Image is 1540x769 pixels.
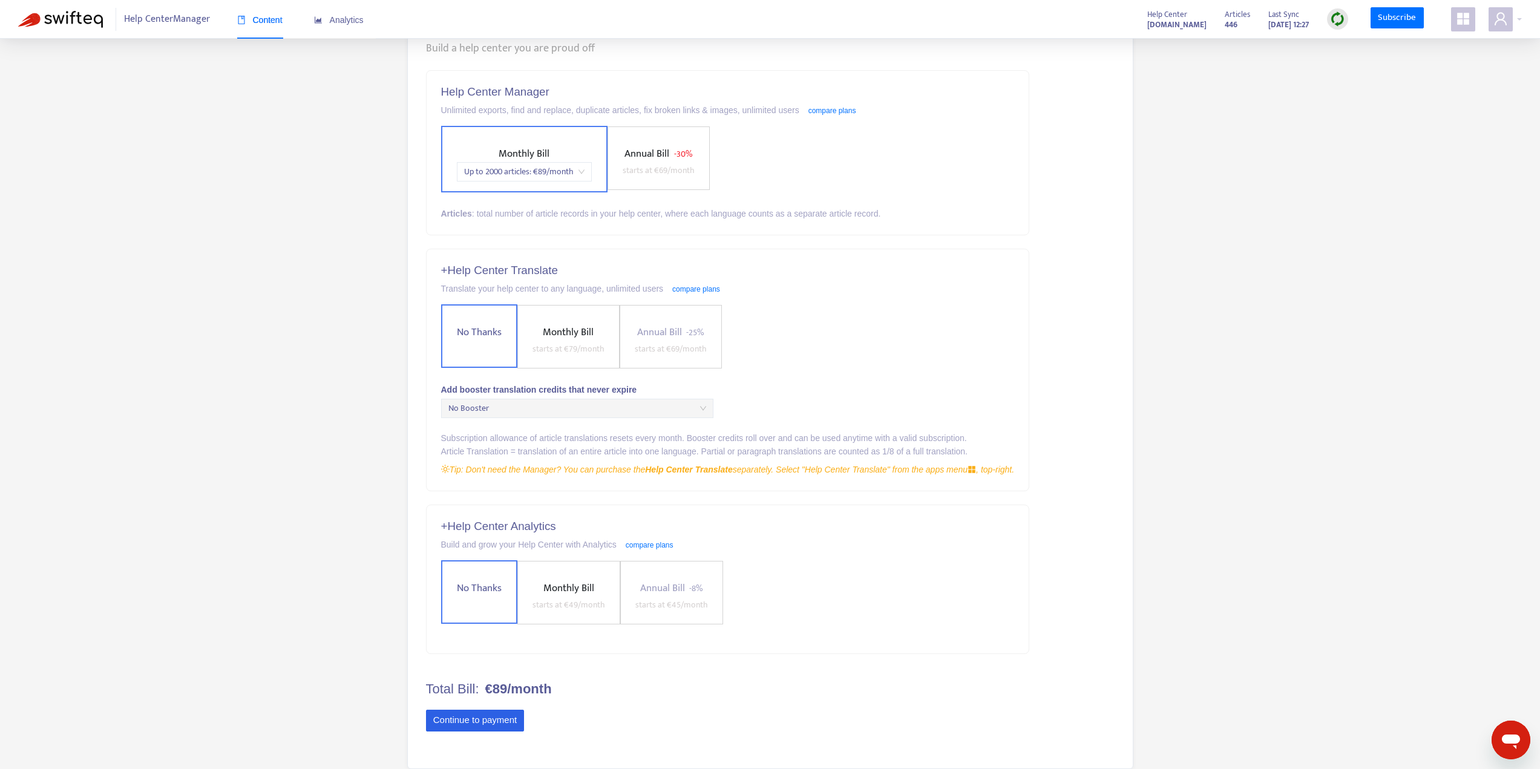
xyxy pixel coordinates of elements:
[635,598,708,612] span: starts at € 45 /month
[464,163,585,181] span: Up to 2000 articles : € 89 /month
[441,85,1015,99] h5: Help Center Manager
[441,463,1015,476] div: Tip: Don't need the Manager? You can purchase the separately. Select "Help Center Translate" from...
[1225,18,1237,31] strong: 446
[1268,18,1309,31] strong: [DATE] 12:27
[626,541,673,549] a: compare plans
[441,445,1015,458] div: Article Translation = translation of an entire article into one language. Partial or paragraph tr...
[452,580,506,597] span: No Thanks
[1330,11,1345,27] img: sync.dc5367851b00ba804db3.png
[1147,18,1207,31] a: [DOMAIN_NAME]
[624,145,669,162] span: Annual Bill
[441,431,1015,445] div: Subscription allowance of article translations resets every month. Booster credits roll over and ...
[623,163,695,177] span: starts at € 69 /month
[426,41,1115,57] div: Build a help center you are proud off
[686,326,704,339] span: - 25%
[532,598,605,612] span: starts at € 49 /month
[441,520,1015,534] h5: + Help Center Analytics
[543,580,594,597] span: Monthly Bill
[237,16,246,24] span: book
[18,11,103,28] img: Swifteq
[426,710,525,731] button: Continue to payment
[808,106,856,115] a: compare plans
[441,103,1015,117] div: Unlimited exports, find and replace, duplicate articles, fix broken links & images, unlimited users
[689,581,703,595] span: - 8%
[543,324,594,341] span: Monthly Bill
[968,465,976,474] span: appstore
[532,342,605,356] span: starts at € 79 /month
[441,538,1015,551] div: Build and grow your Help Center with Analytics
[124,8,210,31] span: Help Center Manager
[441,264,1015,278] h5: + Help Center Translate
[448,399,706,417] span: No Booster
[426,681,1030,697] h4: Total Bill:
[635,342,707,356] span: starts at € 69 /month
[637,324,682,341] span: Annual Bill
[1147,8,1187,21] span: Help Center
[452,324,506,341] span: No Thanks
[1456,11,1470,26] span: appstore
[441,209,472,218] strong: Articles
[672,285,720,293] a: compare plans
[1371,7,1424,29] a: Subscribe
[1492,721,1530,759] iframe: 메시징 창을 시작하는 버튼
[314,16,323,24] span: area-chart
[674,147,692,161] span: - 30%
[441,207,1015,220] div: : total number of article records in your help center, where each language counts as a separate a...
[237,15,283,25] span: Content
[645,465,732,474] strong: Help Center Translate
[1225,8,1250,21] span: Articles
[441,282,1015,295] div: Translate your help center to any language, unlimited users
[441,383,1015,396] div: Add booster translation credits that never expire
[499,145,549,162] span: Monthly Bill
[1493,11,1508,26] span: user
[1268,8,1299,21] span: Last Sync
[485,681,552,697] b: €89/month
[314,15,364,25] span: Analytics
[640,580,685,597] span: Annual Bill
